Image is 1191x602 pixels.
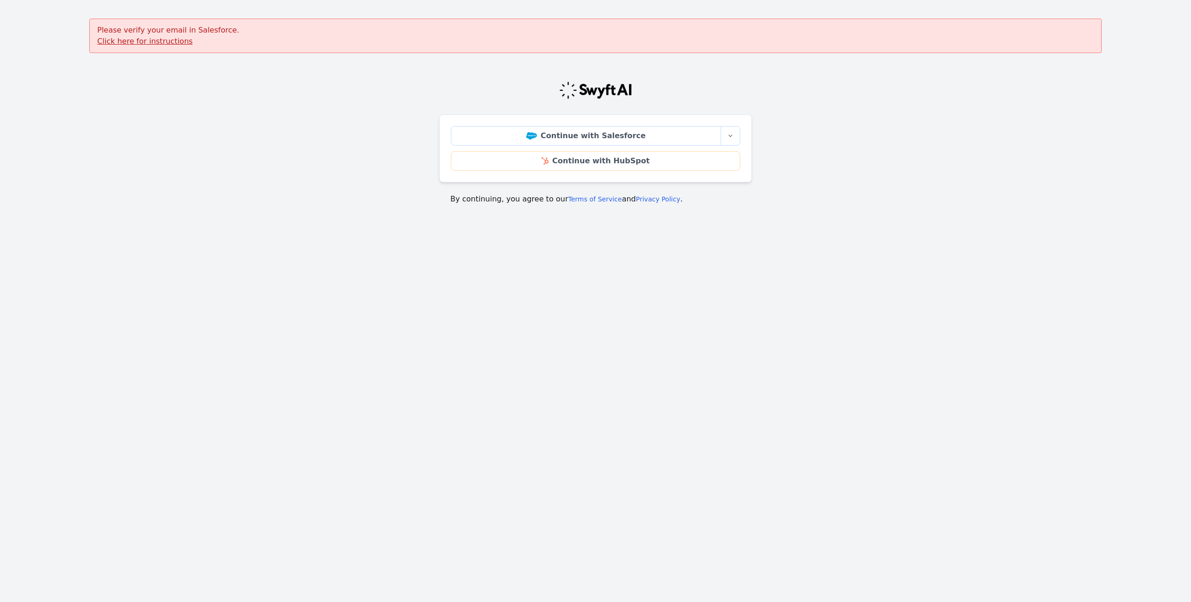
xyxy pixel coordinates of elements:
[636,195,680,203] a: Privacy Policy
[559,81,632,100] img: Swyft Logo
[89,19,1102,53] div: Please verify your email in Salesforce.
[451,126,721,146] a: Continue with Salesforce
[526,132,537,140] img: Salesforce
[542,157,549,165] img: HubSpot
[97,37,193,46] a: Click here for instructions
[450,194,741,205] p: By continuing, you agree to our and .
[568,195,622,203] a: Terms of Service
[451,151,740,171] a: Continue with HubSpot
